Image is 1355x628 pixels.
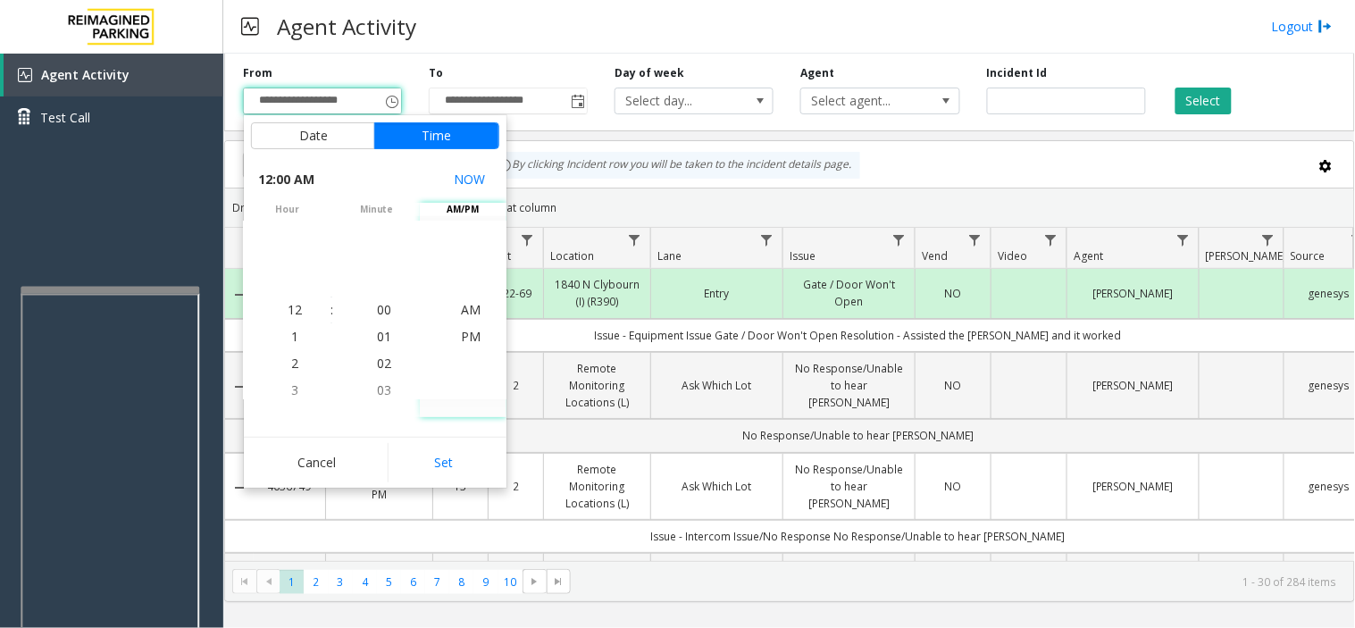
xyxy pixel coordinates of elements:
[615,65,684,81] label: Day of week
[498,570,523,594] span: Page 10
[268,4,425,48] h3: Agent Activity
[987,65,1048,81] label: Incident Id
[945,378,962,393] span: NO
[291,355,298,372] span: 2
[794,276,904,310] a: Gate / Door Won't Open
[801,88,927,113] span: Select agent...
[551,574,565,589] span: Go to the last page
[581,574,1336,590] kendo-pager-info: 1 - 30 of 284 items
[555,276,640,310] a: 1840 N Clybourn (I) (R390)
[280,570,304,594] span: Page 1
[225,288,254,302] a: Collapse Details
[1074,248,1103,264] span: Agent
[528,574,542,589] span: Go to the next page
[225,228,1354,561] div: Data table
[329,570,353,594] span: Page 3
[1171,228,1195,252] a: Agent Filter Menu
[555,461,640,513] a: Remote Monitoring Locations (L)
[755,228,779,252] a: Lane Filter Menu
[447,163,492,196] button: Select now
[567,88,587,113] span: Toggle popup
[657,248,682,264] span: Lane
[1272,17,1333,36] a: Logout
[420,203,506,216] span: AM/PM
[473,570,498,594] span: Page 9
[887,228,911,252] a: Issue Filter Menu
[425,570,449,594] span: Page 7
[1078,478,1188,495] a: [PERSON_NAME]
[18,68,32,82] img: 'icon'
[489,152,860,179] div: By clicking Incident row you will be taken to the incident details page.
[499,377,532,394] a: 2
[377,301,391,318] span: 00
[241,4,259,48] img: pageIcon
[41,66,130,83] span: Agent Activity
[945,286,962,301] span: NO
[461,328,481,345] span: PM
[1206,248,1287,264] span: [PERSON_NAME]
[377,381,391,398] span: 03
[225,380,254,394] a: Collapse Details
[291,381,298,398] span: 3
[304,570,328,594] span: Page 2
[401,570,425,594] span: Page 6
[926,285,980,302] a: NO
[555,360,640,412] a: Remote Monitoring Locations (L)
[945,479,962,494] span: NO
[377,328,391,345] span: 01
[662,478,772,495] a: Ask Which Lot
[333,203,420,216] span: minute
[244,203,330,216] span: hour
[377,355,391,372] span: 02
[1039,228,1063,252] a: Video Filter Menu
[1256,228,1280,252] a: Parker Filter Menu
[922,248,948,264] span: Vend
[615,88,741,113] span: Select day...
[800,65,834,81] label: Agent
[499,285,532,302] a: I22-69
[330,301,333,319] div: :
[374,122,499,149] button: Time tab
[523,569,547,594] span: Go to the next page
[381,88,401,113] span: Toggle popup
[499,478,532,495] a: 2
[1291,248,1326,264] span: Source
[243,65,272,81] label: From
[288,301,302,318] span: 12
[926,377,980,394] a: NO
[429,65,443,81] label: To
[515,228,539,252] a: Lot Filter Menu
[794,360,904,412] a: No Response/Unable to hear [PERSON_NAME]
[1078,377,1188,394] a: [PERSON_NAME]
[926,478,980,495] a: NO
[258,167,314,192] span: 12:00 AM
[662,285,772,302] a: Entry
[1175,88,1232,114] button: Select
[449,570,473,594] span: Page 8
[40,108,90,127] span: Test Call
[794,461,904,513] a: No Response/Unable to hear [PERSON_NAME]
[251,443,382,482] button: Cancel
[1078,285,1188,302] a: [PERSON_NAME]
[291,328,298,345] span: 1
[353,570,377,594] span: Page 4
[547,569,571,594] span: Go to the last page
[790,248,816,264] span: Issue
[4,54,223,96] a: Agent Activity
[251,122,375,149] button: Date tab
[388,443,500,482] button: Set
[461,301,481,318] span: AM
[623,228,647,252] a: Location Filter Menu
[662,377,772,394] a: Ask Which Lot
[377,570,401,594] span: Page 5
[1318,17,1333,36] img: logout
[225,192,1354,223] div: Drag a column header and drop it here to group by that column
[998,248,1027,264] span: Video
[963,228,987,252] a: Vend Filter Menu
[550,248,594,264] span: Location
[225,481,254,495] a: Collapse Details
